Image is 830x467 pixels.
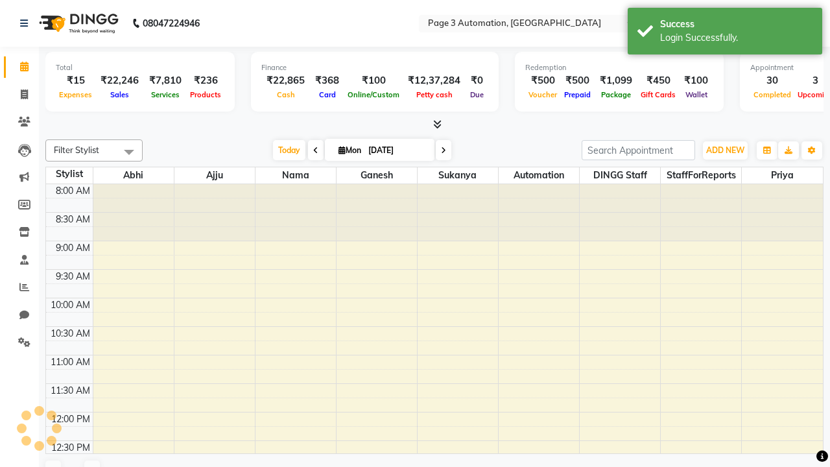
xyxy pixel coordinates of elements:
[525,62,713,73] div: Redemption
[595,73,637,88] div: ₹1,099
[560,73,595,88] div: ₹500
[107,90,132,99] span: Sales
[144,73,187,88] div: ₹7,810
[364,141,429,160] input: 2025-09-01
[261,62,488,73] div: Finance
[344,90,403,99] span: Online/Custom
[750,90,794,99] span: Completed
[637,73,679,88] div: ₹450
[255,167,336,184] span: Nama
[48,355,93,369] div: 11:00 AM
[143,5,200,42] b: 08047224946
[53,184,93,198] div: 8:00 AM
[413,90,456,99] span: Petty cash
[187,73,224,88] div: ₹236
[54,145,99,155] span: Filter Stylist
[48,327,93,341] div: 10:30 AM
[174,167,255,184] span: Ajju
[93,167,174,184] span: Abhi
[580,167,660,184] span: DINGG Staff
[637,90,679,99] span: Gift Cards
[261,73,310,88] div: ₹22,865
[344,73,403,88] div: ₹100
[660,18,812,31] div: Success
[56,62,224,73] div: Total
[418,167,498,184] span: Sukanya
[95,73,144,88] div: ₹22,246
[525,73,560,88] div: ₹500
[525,90,560,99] span: Voucher
[187,90,224,99] span: Products
[48,298,93,312] div: 10:00 AM
[56,73,95,88] div: ₹15
[53,241,93,255] div: 9:00 AM
[598,90,634,99] span: Package
[56,90,95,99] span: Expenses
[335,145,364,155] span: Mon
[273,140,305,160] span: Today
[403,73,466,88] div: ₹12,37,284
[53,270,93,283] div: 9:30 AM
[337,167,417,184] span: Ganesh
[706,145,744,155] span: ADD NEW
[467,90,487,99] span: Due
[33,5,122,42] img: logo
[49,413,93,426] div: 12:00 PM
[499,167,579,184] span: Automation
[703,141,748,160] button: ADD NEW
[661,167,741,184] span: StaffForReports
[49,441,93,455] div: 12:30 PM
[316,90,339,99] span: Card
[679,73,713,88] div: ₹100
[682,90,711,99] span: Wallet
[582,140,695,160] input: Search Appointment
[466,73,488,88] div: ₹0
[742,167,823,184] span: Priya
[660,31,812,45] div: Login Successfully.
[53,213,93,226] div: 8:30 AM
[750,73,794,88] div: 30
[48,384,93,398] div: 11:30 AM
[310,73,344,88] div: ₹368
[46,167,93,181] div: Stylist
[274,90,298,99] span: Cash
[561,90,594,99] span: Prepaid
[148,90,183,99] span: Services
